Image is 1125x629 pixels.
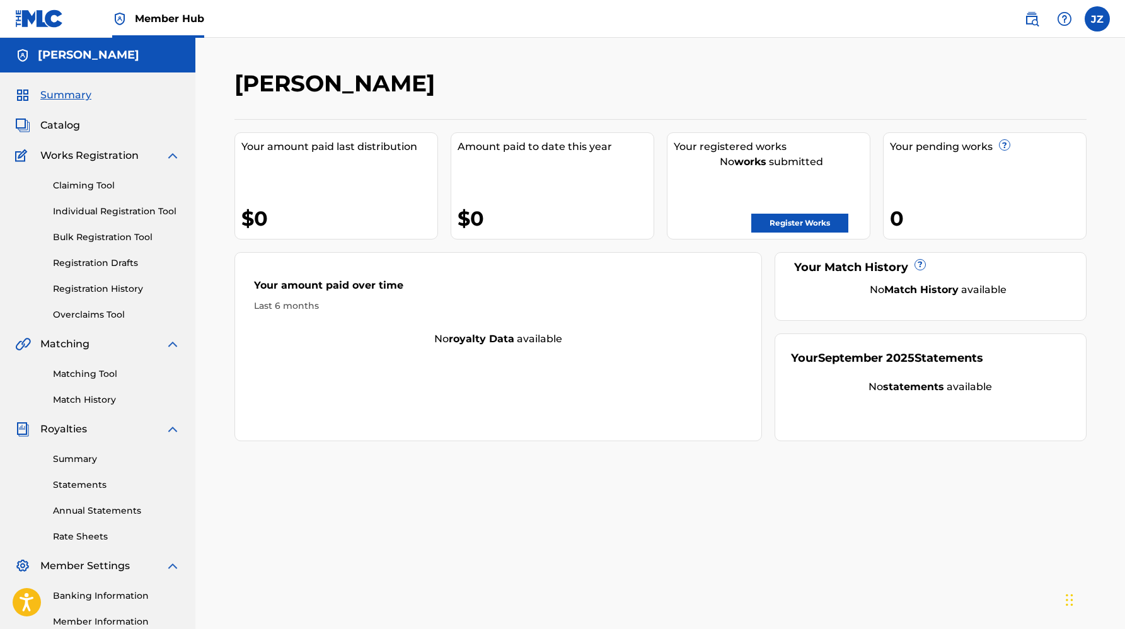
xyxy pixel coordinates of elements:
[53,530,180,543] a: Rate Sheets
[165,148,180,163] img: expand
[53,589,180,603] a: Banking Information
[53,504,180,517] a: Annual Statements
[15,148,32,163] img: Works Registration
[15,118,80,133] a: CatalogCatalog
[884,284,959,296] strong: Match History
[40,422,87,437] span: Royalties
[890,204,1086,233] div: 0
[234,69,441,98] h2: [PERSON_NAME]
[15,558,30,574] img: Member Settings
[53,367,180,381] a: Matching Tool
[1019,6,1044,32] a: Public Search
[235,332,762,347] div: No available
[40,558,130,574] span: Member Settings
[674,154,870,170] div: No submitted
[1052,6,1077,32] div: Help
[15,422,30,437] img: Royalties
[53,453,180,466] a: Summary
[40,337,89,352] span: Matching
[818,351,914,365] span: September 2025
[791,379,1070,395] div: No available
[807,282,1070,297] div: No available
[135,11,204,26] span: Member Hub
[40,118,80,133] span: Catalog
[1066,581,1073,619] div: Drag
[53,478,180,492] a: Statements
[791,259,1070,276] div: Your Match History
[1062,568,1125,629] iframe: Chat Widget
[915,260,925,270] span: ?
[241,139,437,154] div: Your amount paid last distribution
[112,11,127,26] img: Top Rightsholder
[40,148,139,163] span: Works Registration
[734,156,766,168] strong: works
[40,88,91,103] span: Summary
[15,88,30,103] img: Summary
[53,308,180,321] a: Overclaims Tool
[674,139,870,154] div: Your registered works
[53,282,180,296] a: Registration History
[165,422,180,437] img: expand
[53,615,180,628] a: Member Information
[449,333,514,345] strong: royalty data
[458,139,654,154] div: Amount paid to date this year
[1024,11,1039,26] img: search
[1090,422,1125,523] iframe: Resource Center
[53,393,180,407] a: Match History
[15,9,64,28] img: MLC Logo
[751,214,848,233] a: Register Works
[883,381,944,393] strong: statements
[53,231,180,244] a: Bulk Registration Tool
[15,88,91,103] a: SummarySummary
[53,179,180,192] a: Claiming Tool
[1085,6,1110,32] div: User Menu
[1000,140,1010,150] span: ?
[254,278,743,299] div: Your amount paid over time
[458,204,654,233] div: $0
[254,299,743,313] div: Last 6 months
[1057,11,1072,26] img: help
[53,205,180,218] a: Individual Registration Tool
[53,257,180,270] a: Registration Drafts
[241,204,437,233] div: $0
[15,48,30,63] img: Accounts
[890,139,1086,154] div: Your pending works
[165,337,180,352] img: expand
[38,48,139,62] h5: Jem Zornow
[15,337,31,352] img: Matching
[791,350,983,367] div: Your Statements
[15,118,30,133] img: Catalog
[165,558,180,574] img: expand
